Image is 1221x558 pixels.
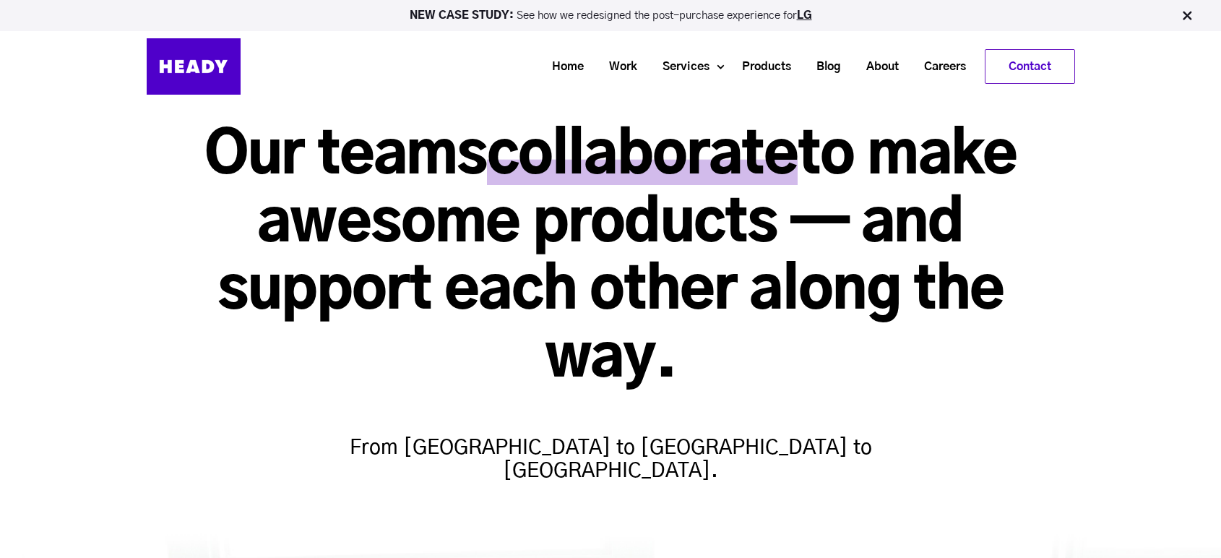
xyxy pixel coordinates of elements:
a: Careers [906,53,973,80]
a: LG [797,10,812,21]
strong: NEW CASE STUDY: [410,10,517,21]
a: About [848,53,906,80]
span: collaborate [487,127,798,185]
a: Contact [985,50,1074,83]
a: Work [591,53,644,80]
a: Services [644,53,717,80]
p: See how we redesigned the post-purchase experience for [7,10,1214,21]
h4: From [GEOGRAPHIC_DATA] to [GEOGRAPHIC_DATA] to [GEOGRAPHIC_DATA]. [329,408,892,483]
a: Home [534,53,591,80]
img: Close Bar [1180,9,1194,23]
div: Navigation Menu [255,49,1075,84]
h1: Our teams to make awesome products — and support each other along the way. [147,123,1075,393]
a: Products [724,53,798,80]
img: Heady_Logo_Web-01 (1) [147,38,241,95]
a: Blog [798,53,848,80]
